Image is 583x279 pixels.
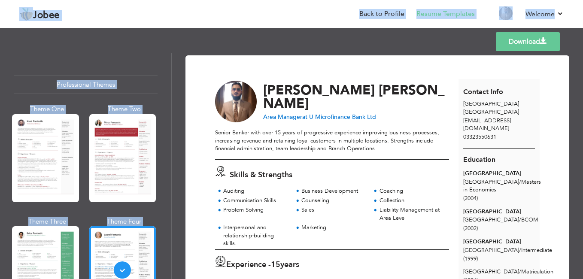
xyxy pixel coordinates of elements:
div: Counseling [301,197,366,205]
span: 03323550631 [463,133,496,141]
span: / [519,178,521,186]
div: [GEOGRAPHIC_DATA] [463,170,535,178]
span: [GEOGRAPHIC_DATA] [463,108,519,116]
span: [PERSON_NAME] [263,81,375,99]
div: Problem Solving [223,206,288,214]
div: Business Development [301,187,366,195]
div: Liability Management at Area Level [380,206,444,222]
div: [GEOGRAPHIC_DATA] [463,208,535,216]
span: Skills & Strengths [230,170,292,180]
a: Back to Profile [359,9,404,19]
div: Theme Three [14,217,81,226]
div: Communication Skills [223,197,288,205]
div: Collection [380,197,444,205]
div: Theme Four [91,217,158,226]
span: Jobee [33,11,60,20]
a: Jobee [19,7,60,21]
span: / [519,216,521,224]
span: at U Microfinance Bank Ltd [302,113,376,121]
span: [GEOGRAPHIC_DATA] Intermediate [463,246,552,254]
div: Interpersonal and relationship-building skills. [223,224,288,248]
span: [EMAIL_ADDRESS][DOMAIN_NAME] [463,117,511,133]
a: Resume Templates [416,9,475,19]
span: [GEOGRAPHIC_DATA] BCOM [463,216,538,224]
span: [GEOGRAPHIC_DATA] [463,100,519,108]
img: jobee.io [19,7,33,21]
a: Welcome [525,9,564,19]
span: (1999) [463,255,478,263]
div: Theme Two [91,105,158,114]
div: Auditing [223,187,288,195]
span: (2002) [463,224,478,232]
span: 15 [271,259,280,270]
div: Sales [301,206,366,214]
div: Professional Themes [14,76,158,94]
span: Education [463,155,495,164]
div: [GEOGRAPHIC_DATA] [463,238,535,246]
span: Experience - [226,259,271,270]
span: [GEOGRAPHIC_DATA] Matriculation [463,268,553,276]
span: / [519,268,521,276]
span: Contact Info [463,87,503,97]
img: No image [215,81,257,123]
a: Download [496,32,560,51]
span: / [519,246,521,254]
div: Senior Banker with over 15 years of progressive experience improving business processes, increasi... [215,129,449,153]
span: Area Manager [263,113,302,121]
div: Theme One [14,105,81,114]
div: Coaching [380,187,444,195]
span: [PERSON_NAME] [263,81,445,112]
label: years [271,259,299,270]
span: (2004) [463,194,478,202]
img: Profile Img [499,6,513,20]
div: Marketing [301,224,366,232]
span: [GEOGRAPHIC_DATA] Masters in Economics [463,178,541,194]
